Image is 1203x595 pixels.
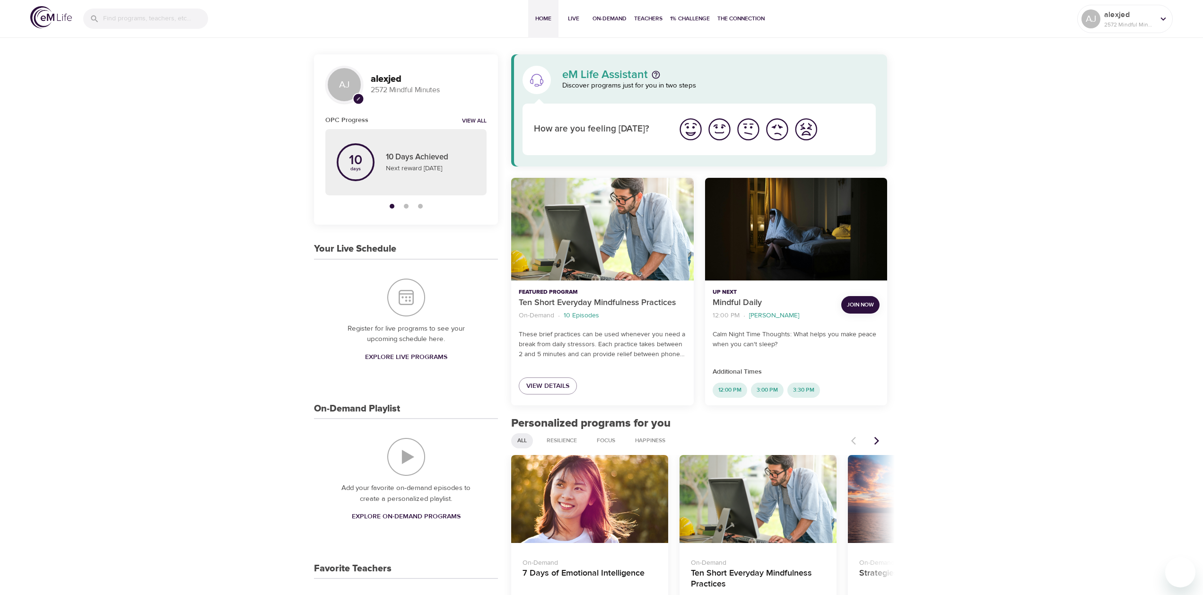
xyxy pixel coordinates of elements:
span: Teachers [634,14,663,24]
h3: alexjed [371,74,487,85]
button: I'm feeling great [676,115,705,144]
p: 2572 Mindful Minutes [371,85,487,96]
h6: OPC Progress [325,115,368,125]
li: · [743,309,745,322]
p: alexjed [1104,9,1154,20]
img: great [678,116,704,142]
p: On-Demand [519,311,554,321]
span: Focus [591,437,621,445]
input: Find programs, teachers, etc... [103,9,208,29]
h4: Strategies to Reduce Stress [859,568,994,591]
span: Live [562,14,585,24]
p: Ten Short Everyday Mindfulness Practices [519,297,686,309]
img: Your Live Schedule [387,279,425,316]
img: bad [764,116,790,142]
p: Up Next [713,288,834,297]
h3: Your Live Schedule [314,244,396,254]
img: On-Demand Playlist [387,438,425,476]
p: On-Demand [691,554,825,568]
span: 12:00 PM [713,386,747,394]
div: All [511,433,533,448]
span: Explore On-Demand Programs [352,511,461,523]
p: Add your favorite on-demand episodes to create a personalized playlist. [333,483,479,504]
div: 12:00 PM [713,383,747,398]
h3: Favorite Teachers [314,563,392,574]
span: Home [532,14,555,24]
button: 7 Days of Emotional Intelligence [511,455,668,543]
img: worst [793,116,819,142]
img: good [706,116,732,142]
div: Happiness [629,433,671,448]
nav: breadcrumb [519,309,686,322]
span: Happiness [629,437,671,445]
button: I'm feeling good [705,115,734,144]
div: AJ [325,66,363,104]
span: Explore Live Programs [365,351,447,363]
span: Join Now [847,300,874,310]
p: Featured Program [519,288,686,297]
p: 10 Episodes [564,311,599,321]
h3: On-Demand Playlist [314,403,400,414]
p: Additional Times [713,367,880,377]
h4: Ten Short Everyday Mindfulness Practices [691,568,825,591]
a: View Details [519,377,577,395]
button: Next items [866,430,887,451]
p: On-Demand [859,554,994,568]
h2: Personalized programs for you [511,417,887,430]
img: logo [30,6,72,28]
h4: 7 Days of Emotional Intelligence [523,568,657,591]
p: 10 [349,154,362,167]
p: 10 Days Achieved [386,151,475,164]
p: Mindful Daily [713,297,834,309]
div: Resilience [540,433,583,448]
p: 12:00 PM [713,311,740,321]
img: ok [735,116,761,142]
span: 1% Challenge [670,14,710,24]
span: 3:30 PM [787,386,820,394]
p: Calm Night Time Thoughts: What helps you make peace when you can't sleep? [713,330,880,350]
img: eM Life Assistant [529,72,544,87]
p: days [349,167,362,171]
p: How are you feeling [DATE]? [534,122,665,136]
p: [PERSON_NAME] [749,311,799,321]
li: · [558,309,560,322]
span: View Details [526,380,569,392]
div: 3:30 PM [787,383,820,398]
nav: breadcrumb [713,309,834,322]
button: Join Now [841,296,880,314]
button: Ten Short Everyday Mindfulness Practices [511,178,693,280]
button: I'm feeling bad [763,115,792,144]
div: 3:00 PM [751,383,784,398]
a: View all notifications [462,117,487,125]
span: The Connection [717,14,765,24]
p: Register for live programs to see your upcoming schedule here. [333,324,479,345]
p: These brief practices can be used whenever you need a break from daily stressors. Each practice t... [519,330,686,359]
p: Next reward [DATE] [386,164,475,174]
a: Explore Live Programs [361,349,451,366]
button: Mindful Daily [705,178,887,280]
span: On-Demand [593,14,627,24]
span: Resilience [541,437,583,445]
p: On-Demand [523,554,657,568]
p: eM Life Assistant [562,69,648,80]
button: I'm feeling worst [792,115,820,144]
p: Discover programs just for you in two steps [562,80,876,91]
a: Explore On-Demand Programs [348,508,464,525]
button: Ten Short Everyday Mindfulness Practices [680,455,837,543]
p: 2572 Mindful Minutes [1104,20,1154,29]
button: I'm feeling ok [734,115,763,144]
span: 3:00 PM [751,386,784,394]
div: Focus [591,433,621,448]
span: All [512,437,532,445]
iframe: Button to launch messaging window [1165,557,1195,587]
button: Strategies to Reduce Stress [848,455,1005,543]
div: AJ [1081,9,1100,28]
